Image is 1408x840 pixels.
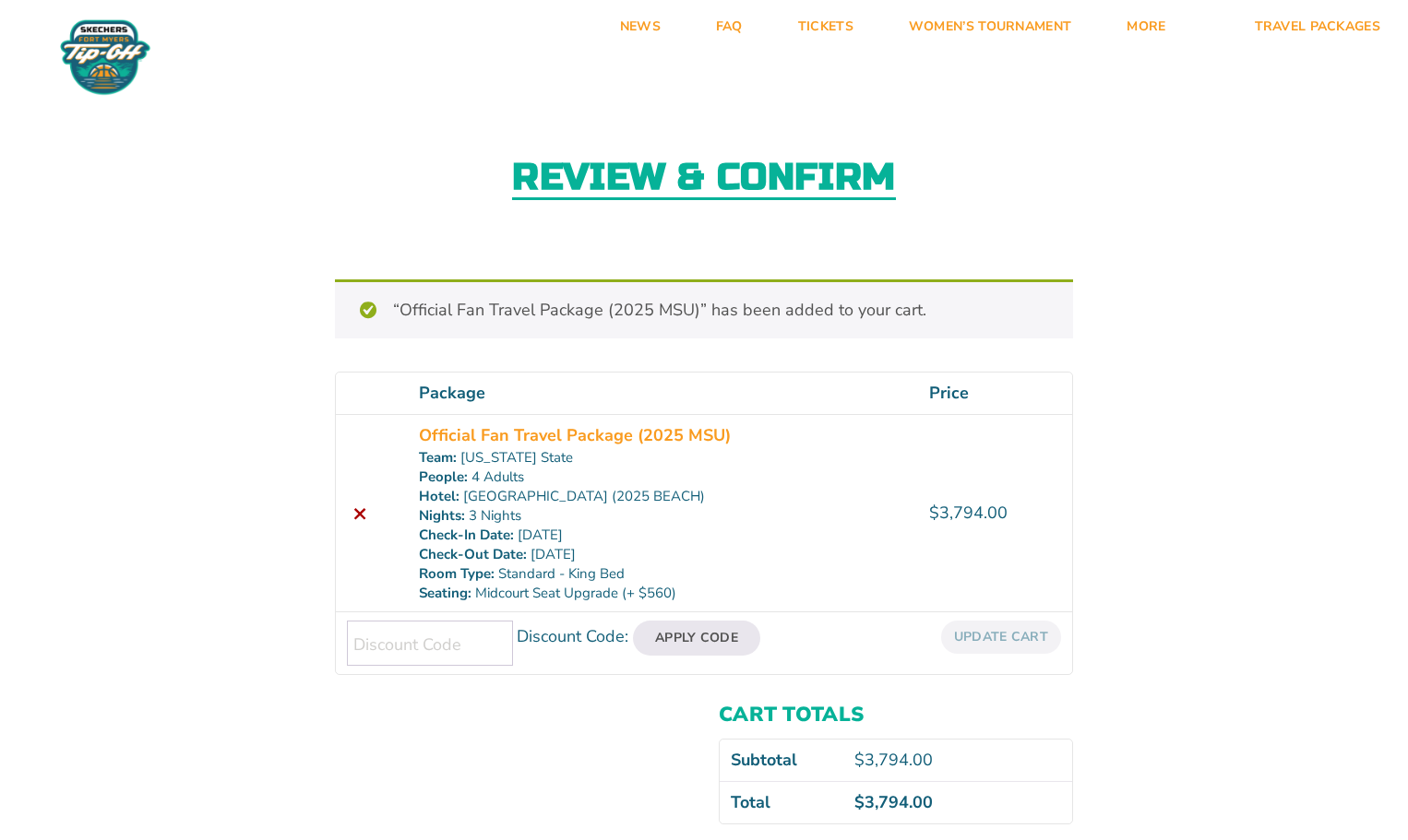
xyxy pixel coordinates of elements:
[419,564,907,584] p: Standard - King Bed
[929,502,939,524] span: $
[419,467,468,487] dt: People:
[419,526,907,545] p: [DATE]
[720,781,843,823] th: Total
[419,545,527,564] dt: Check-Out Date:
[419,584,471,603] dt: Seating:
[347,501,372,526] a: Remove this item
[941,621,1061,653] button: Update cart
[419,423,731,448] a: Official Fan Travel Package (2025 MSU)
[719,703,1073,727] h2: Cart totals
[419,526,514,545] dt: Check-In Date:
[854,749,933,771] bdi: 3,794.00
[633,621,760,656] button: Apply Code
[419,487,907,506] p: [GEOGRAPHIC_DATA] (2025 BEACH)
[419,448,907,467] p: [US_STATE] State
[517,625,628,647] label: Discount Code:
[419,448,457,467] dt: Team:
[512,159,896,200] h2: Review & Confirm
[55,18,155,96] img: Fort Myers Tip-Off
[419,487,459,506] dt: Hotel:
[854,749,865,771] span: $
[419,506,465,526] dt: Nights:
[419,584,907,603] p: Midcourt Seat Upgrade (+ $560)
[929,502,1008,524] bdi: 3,794.00
[854,791,865,813] span: $
[347,621,513,666] input: Discount Code
[408,373,918,414] th: Package
[419,467,907,487] p: 4 Adults
[918,373,1072,414] th: Price
[854,791,933,813] bdi: 3,794.00
[419,564,495,584] dt: Room Type:
[720,739,843,781] th: Subtotal
[419,506,907,526] p: 3 Nights
[419,545,907,564] p: [DATE]
[335,279,1073,338] div: “Official Fan Travel Package (2025 MSU)” has been added to your cart.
